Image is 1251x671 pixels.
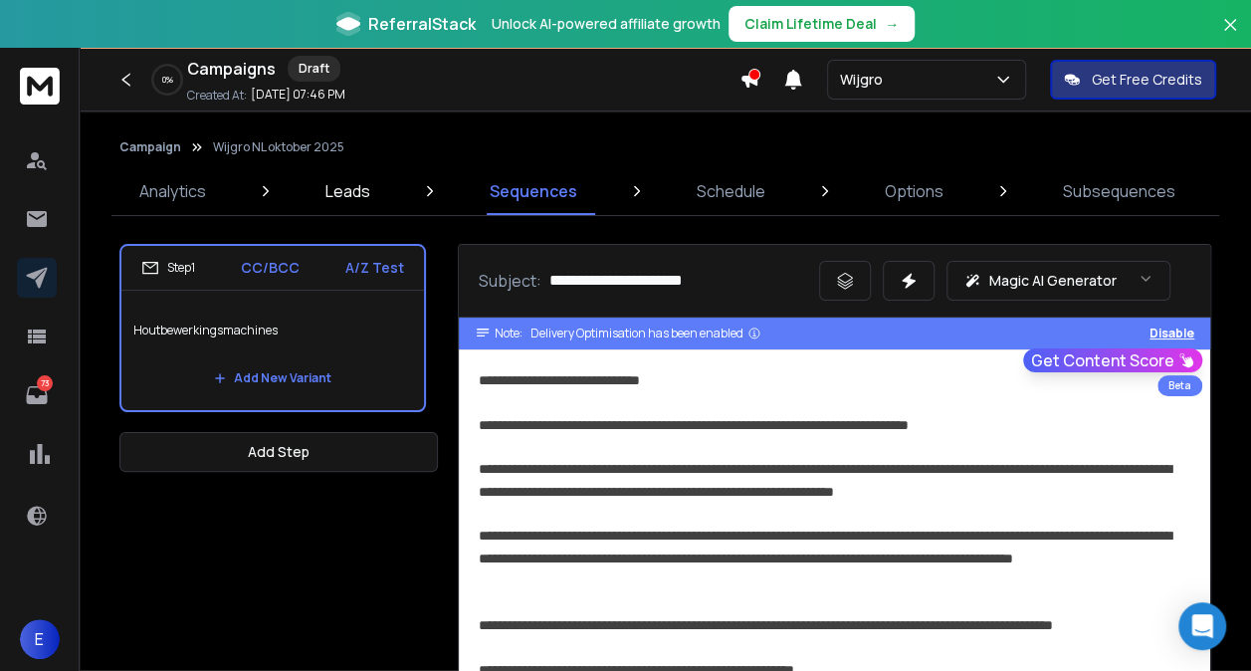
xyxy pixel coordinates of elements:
div: Draft [288,56,340,82]
p: Houtbewerkingsmachines [133,303,412,358]
button: Claim Lifetime Deal→ [729,6,915,42]
p: Analytics [139,179,206,203]
p: Sequences [490,179,577,203]
a: Options [873,167,955,215]
button: Magic AI Generator [946,261,1170,301]
div: Beta [1157,375,1202,396]
span: → [885,14,899,34]
p: Unlock AI-powered affiliate growth [492,14,721,34]
p: 73 [37,375,53,391]
button: Campaign [119,139,181,155]
span: ReferralStack [368,12,476,36]
p: Subsequences [1063,179,1175,203]
p: Leads [325,179,370,203]
button: E [20,619,60,659]
button: Close banner [1217,12,1243,60]
button: Add New Variant [198,358,347,398]
a: Leads [313,167,382,215]
a: Subsequences [1051,167,1187,215]
button: Get Free Credits [1050,60,1216,100]
div: Open Intercom Messenger [1178,602,1226,650]
p: Wijgro NL oktober 2025 [213,139,344,155]
button: Add Step [119,432,438,472]
a: 73 [17,375,57,415]
p: 0 % [162,74,173,86]
span: Note: [495,326,522,341]
button: Get Content Score [1023,348,1202,372]
p: Get Free Credits [1092,70,1202,90]
p: Subject: [479,269,541,293]
p: Options [885,179,943,203]
p: Magic AI Generator [989,271,1117,291]
p: Created At: [187,88,247,104]
p: [DATE] 07:46 PM [251,87,345,103]
div: Step 1 [141,259,195,277]
p: A/Z Test [345,258,404,278]
a: Sequences [478,167,589,215]
p: CC/BCC [241,258,300,278]
a: Schedule [685,167,777,215]
a: Analytics [127,167,218,215]
li: Step1CC/BCCA/Z TestHoutbewerkingsmachinesAdd New Variant [119,244,426,412]
p: Schedule [697,179,765,203]
button: Disable [1149,326,1194,341]
div: Delivery Optimisation has been enabled [530,326,761,341]
h1: Campaigns [187,57,276,81]
p: Wijgro [840,70,891,90]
